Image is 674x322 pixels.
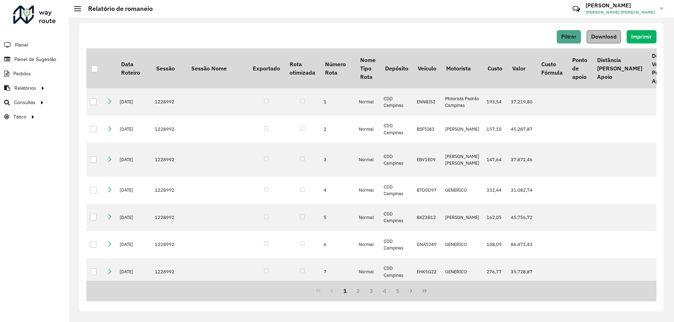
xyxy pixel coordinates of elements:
[380,116,413,143] td: CDD Campinas
[355,48,380,88] th: Nome Tipo Rota
[14,84,36,92] span: Relatórios
[483,204,507,231] td: 162,05
[442,204,483,231] td: [PERSON_NAME]
[507,258,536,286] td: 35.728,87
[413,48,442,88] th: Veículo
[338,284,352,297] button: 1
[507,177,536,204] td: 31.082,74
[380,143,413,177] td: CDD Campinas
[13,113,26,121] span: Tático
[320,231,355,258] td: 6
[14,99,35,106] span: Consultas
[507,48,536,88] th: Valor
[355,143,380,177] td: Normal
[116,116,151,143] td: [DATE]
[413,204,442,231] td: BXZ3B12
[442,177,483,204] td: GENERICO
[116,48,151,88] th: Data Roteiro
[355,204,380,231] td: Normal
[627,30,656,43] button: Imprimir
[320,177,355,204] td: 4
[507,88,536,116] td: 37.219,80
[320,48,355,88] th: Número Rota
[380,258,413,286] td: CDD Campinas
[557,30,581,43] button: Filtrar
[413,88,442,116] td: ENN8I52
[365,284,378,297] button: 3
[569,1,584,16] a: Contato Rápido
[116,204,151,231] td: [DATE]
[355,177,380,204] td: Normal
[442,48,483,88] th: Motorista
[483,116,507,143] td: 157,10
[404,284,418,297] button: Next Page
[483,48,507,88] th: Custo
[351,284,365,297] button: 2
[186,48,248,88] th: Sessão Nome
[592,48,647,88] th: Distância [PERSON_NAME] Apoio
[567,48,592,88] th: Ponto de apoio
[116,177,151,204] td: [DATE]
[442,143,483,177] td: [PERSON_NAME] [PERSON_NAME]
[15,41,28,49] span: Painel
[355,231,380,258] td: Normal
[248,48,285,88] th: Exportado
[442,231,483,258] td: GENERICO
[380,48,413,88] th: Depósito
[413,177,442,204] td: BTD0D97
[591,34,616,40] span: Download
[586,2,655,9] h3: [PERSON_NAME]
[561,34,576,40] span: Filtrar
[320,258,355,286] td: 7
[285,48,320,88] th: Rota otimizada
[587,30,621,43] button: Download
[320,143,355,177] td: 3
[631,34,652,40] span: Imprimir
[81,5,153,13] h2: Relatório de romaneio
[483,88,507,116] td: 193,54
[116,231,151,258] td: [DATE]
[391,284,405,297] button: 5
[483,231,507,258] td: 108,09
[151,48,186,88] th: Sessão
[442,258,483,286] td: GENERICO
[418,284,431,297] button: Last Page
[378,284,391,297] button: 4
[413,258,442,286] td: EHK5G22
[507,143,536,177] td: 37.872,46
[507,204,536,231] td: 45.756,72
[355,88,380,116] td: Normal
[442,116,483,143] td: [PERSON_NAME]
[413,143,442,177] td: EBV1E09
[151,177,186,204] td: 1228992
[483,143,507,177] td: 147,64
[507,116,536,143] td: 45.287,87
[507,231,536,258] td: 86.471,43
[116,88,151,116] td: [DATE]
[355,258,380,286] td: Normal
[320,88,355,116] td: 1
[320,204,355,231] td: 5
[586,9,655,15] span: [PERSON_NAME] [PERSON_NAME]
[151,88,186,116] td: 1228992
[13,70,31,77] span: Pedidos
[380,231,413,258] td: CDD Campinas
[116,258,151,286] td: [DATE]
[483,258,507,286] td: 276,77
[151,258,186,286] td: 1228992
[413,116,442,143] td: BSF5I83
[380,204,413,231] td: CDD Campinas
[151,231,186,258] td: 1228992
[380,177,413,204] td: CDD Campinas
[320,116,355,143] td: 2
[536,48,567,88] th: Custo Fórmula
[355,116,380,143] td: Normal
[151,143,186,177] td: 1228992
[380,88,413,116] td: CDD Campinas
[14,56,56,63] span: Painel de Sugestão
[116,143,151,177] td: [DATE]
[483,177,507,204] td: 332,44
[413,231,442,258] td: DNA5J49
[151,204,186,231] td: 1228992
[442,88,483,116] td: Motorista Padrão Campinas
